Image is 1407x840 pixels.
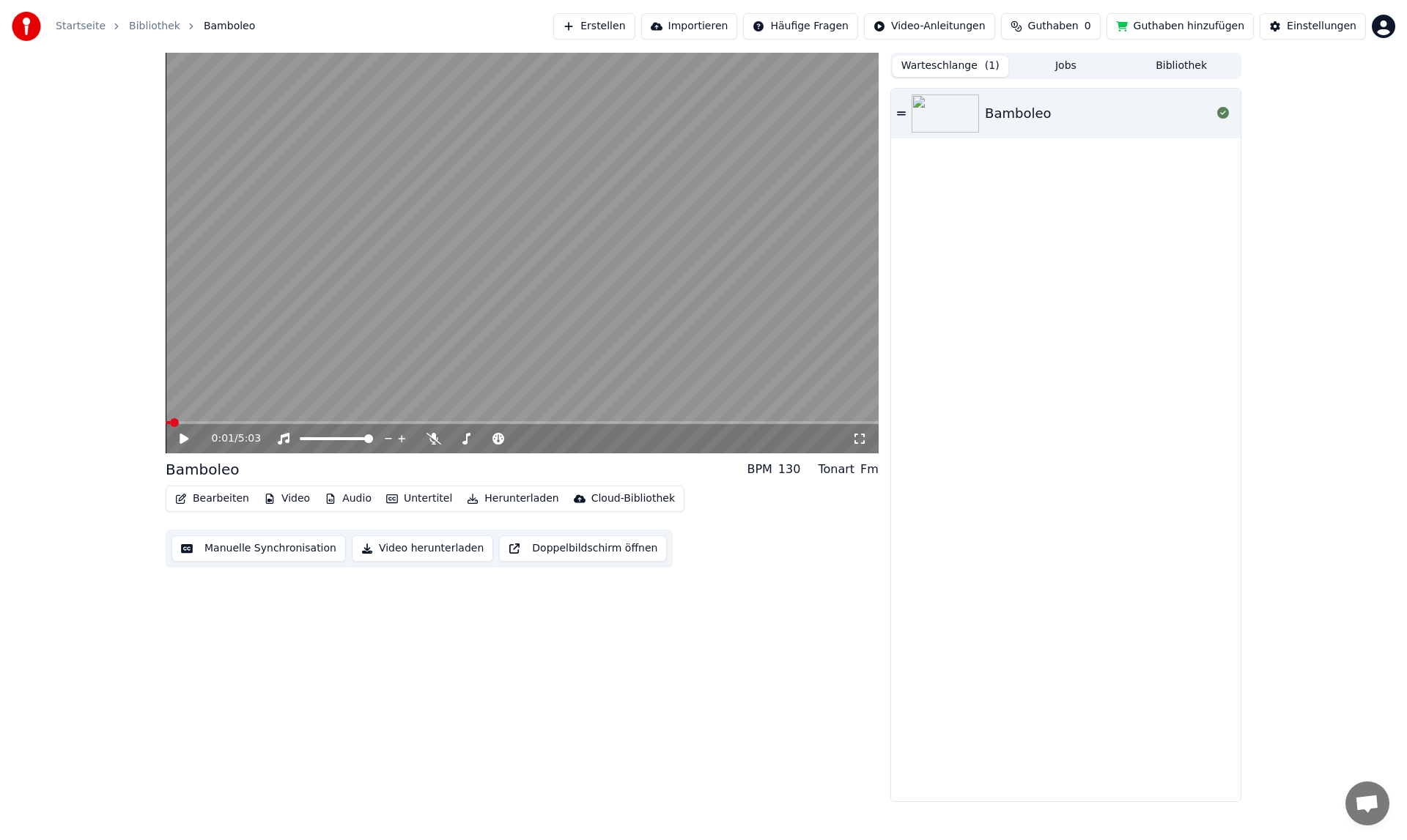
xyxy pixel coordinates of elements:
[499,535,667,562] button: Doppelbildschirm öffnen
[1028,19,1079,34] span: Guthaben
[461,488,564,509] button: Herunterladen
[56,19,255,34] nav: breadcrumb
[1345,781,1389,825] div: Chat öffnen
[380,488,458,509] button: Untertitel
[212,431,247,446] div: /
[591,491,675,506] div: Cloud-Bibliothek
[238,431,261,446] span: 5:03
[1001,13,1101,40] button: Guthaben0
[169,488,255,509] button: Bearbeiten
[743,13,858,40] button: Häufige Fragen
[171,535,346,562] button: Manuelle Synchronisation
[319,488,377,509] button: Audio
[1085,19,1091,34] span: 0
[893,56,1008,77] button: Warteschlange
[747,461,772,478] div: BPM
[56,19,106,34] a: Startseite
[985,103,1051,124] div: Bamboleo
[166,459,240,480] div: Bamboleo
[1107,13,1255,40] button: Guthaben hinzufügen
[641,13,738,40] button: Importieren
[1123,56,1239,77] button: Bibliothek
[778,461,801,478] div: 130
[864,13,995,40] button: Video-Anleitungen
[553,13,635,40] button: Erstellen
[1260,13,1366,40] button: Einstellungen
[12,12,41,41] img: youka
[860,461,879,478] div: Fm
[818,461,854,478] div: Tonart
[352,535,493,562] button: Video herunterladen
[1008,56,1124,77] button: Jobs
[258,488,316,509] button: Video
[204,19,255,34] span: Bamboleo
[985,59,1000,73] span: ( 1 )
[129,19,180,34] a: Bibliothek
[1287,19,1356,34] div: Einstellungen
[212,431,234,446] span: 0:01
